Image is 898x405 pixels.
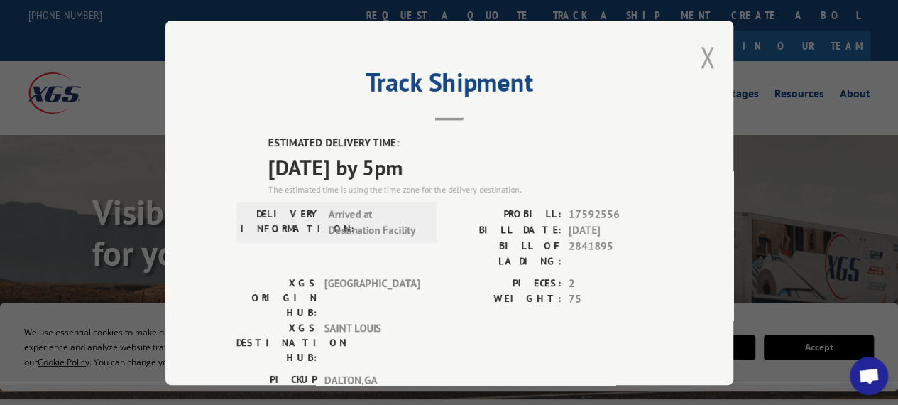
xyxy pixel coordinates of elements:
[569,275,662,291] span: 2
[700,38,716,76] button: Close modal
[236,372,317,401] label: PICKUP CITY:
[236,275,317,320] label: XGS ORIGIN HUB:
[449,206,562,222] label: PROBILL:
[324,372,420,401] span: DALTON , GA
[328,206,424,238] span: Arrived at Destination Facility
[324,320,420,364] span: SAINT LOUIS
[850,357,888,395] div: Open chat
[241,206,321,238] label: DELIVERY INFORMATION:
[569,206,662,222] span: 17592556
[569,222,662,239] span: [DATE]
[449,291,562,308] label: WEIGHT:
[268,151,662,183] span: [DATE] by 5pm
[324,275,420,320] span: [GEOGRAPHIC_DATA]
[449,275,562,291] label: PIECES:
[569,238,662,268] span: 2841895
[449,222,562,239] label: BILL DATE:
[236,320,317,364] label: XGS DESTINATION HUB:
[268,135,662,151] label: ESTIMATED DELIVERY TIME:
[569,291,662,308] span: 75
[236,72,662,99] h2: Track Shipment
[268,183,662,195] div: The estimated time is using the time zone for the delivery destination.
[449,238,562,268] label: BILL OF LADING:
